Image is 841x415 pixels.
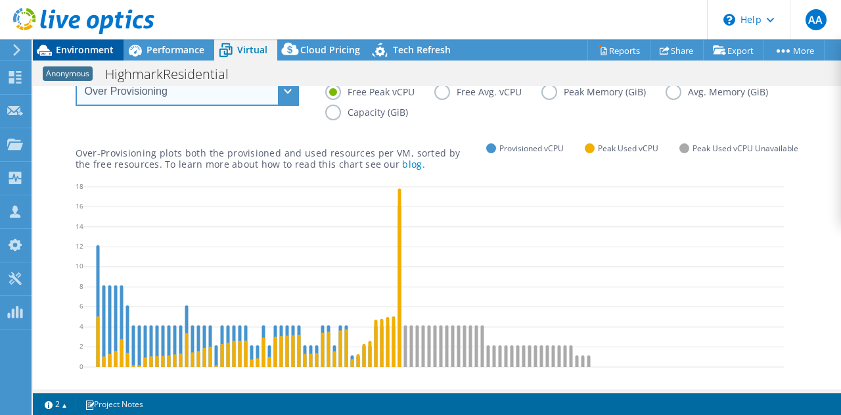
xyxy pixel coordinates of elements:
[76,181,83,190] text: 18
[80,361,83,370] text: 0
[598,141,658,156] span: Peak Used vCPU
[43,66,93,81] span: Anonymous
[763,40,825,61] a: More
[325,105,428,120] label: Capacity (GiB)
[76,241,83,251] text: 12
[76,201,83,210] text: 16
[587,40,650,61] a: Reports
[806,9,827,30] span: AA
[76,221,83,230] text: 14
[76,396,152,412] a: Project Notes
[80,281,83,291] text: 8
[56,43,114,56] span: Environment
[76,147,461,170] p: Over-Provisioning plots both the provisioned and used resources per VM, sorted by the free resour...
[650,40,704,61] a: Share
[541,84,666,100] label: Peak Memory (GiB)
[434,84,541,100] label: Free Avg. vCPU
[76,261,83,270] text: 10
[300,43,360,56] span: Cloud Pricing
[499,141,564,156] span: Provisioned vCPU
[80,301,83,310] text: 6
[723,14,735,26] svg: \n
[325,84,434,100] label: Free Peak vCPU
[666,84,788,100] label: Avg. Memory (GiB)
[693,141,798,156] span: Peak Used vCPU Unavailable
[237,43,267,56] span: Virtual
[80,321,83,330] text: 4
[35,396,76,412] a: 2
[402,158,422,170] a: blog
[80,341,83,351] text: 2
[147,43,204,56] span: Performance
[99,67,249,82] h1: HighmarkResidential
[703,40,764,61] a: Export
[393,43,451,56] span: Tech Refresh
